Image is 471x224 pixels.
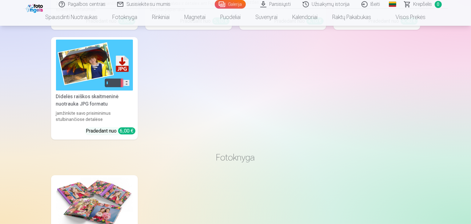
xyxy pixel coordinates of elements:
div: Didelės raiškos skaitmeninė nuotrauka JPG formatu [54,93,135,108]
a: Kalendoriai [285,9,325,26]
a: Suvenyrai [248,9,285,26]
a: Didelės raiškos skaitmeninė nuotrauka JPG formatuDidelės raiškos skaitmeninė nuotrauka JPG format... [51,37,138,140]
a: Fotoknyga [105,9,145,26]
a: Magnetai [177,9,213,26]
div: Įamžinkite savo prisiminimus stulbinančiose detalėse [54,110,135,122]
span: Krepšelis [413,1,432,8]
img: /fa2 [26,2,45,13]
a: Puodeliai [213,9,248,26]
a: Spausdinti nuotraukas [38,9,105,26]
div: 6,00 € [118,127,135,134]
h3: Fotoknyga [56,152,415,163]
a: Visos prekės [379,9,433,26]
a: Rinkiniai [145,9,177,26]
span: 0 [435,1,442,8]
a: Raktų pakabukas [325,9,379,26]
img: Didelės raiškos skaitmeninė nuotrauka JPG formatu [56,40,133,91]
div: Pradedant nuo [86,127,135,135]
